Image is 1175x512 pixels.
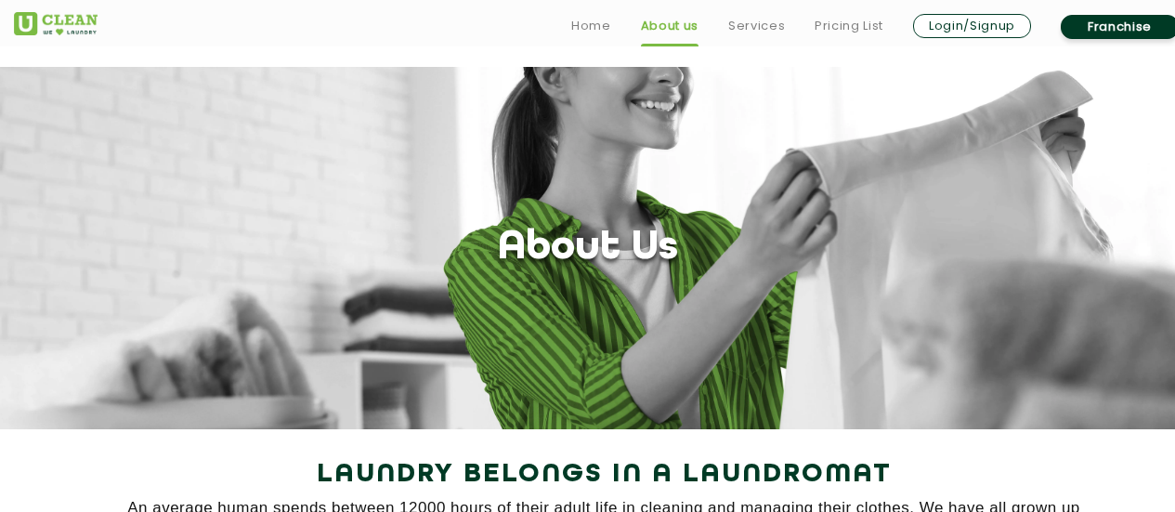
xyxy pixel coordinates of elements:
[571,15,611,37] a: Home
[498,225,678,272] h1: About Us
[14,12,98,35] img: UClean Laundry and Dry Cleaning
[728,15,785,37] a: Services
[815,15,883,37] a: Pricing List
[913,14,1031,38] a: Login/Signup
[641,15,698,37] a: About us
